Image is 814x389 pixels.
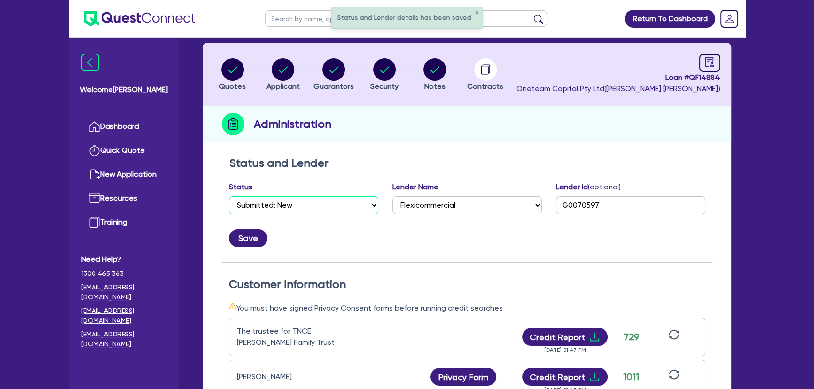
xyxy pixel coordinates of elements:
img: training [89,217,100,228]
span: Loan # QF14884 [517,72,720,83]
button: Quotes [219,58,246,93]
img: quick-quote [89,145,100,156]
span: audit [704,57,715,67]
img: icon-menu-close [81,54,99,71]
h2: Status and Lender [229,156,705,170]
a: Training [81,210,166,234]
a: Quick Quote [81,139,166,163]
a: Return To Dashboard [625,10,715,28]
button: sync [666,369,682,385]
button: Security [370,58,399,93]
a: audit [699,54,720,72]
span: Need Help? [81,254,166,265]
button: Notes [423,58,446,93]
a: New Application [81,163,166,187]
button: Applicant [266,58,300,93]
button: Credit Reportdownload [522,368,608,386]
button: sync [666,329,682,345]
a: Dashboard [81,115,166,139]
div: You must have signed Privacy Consent forms before running credit searches [229,302,705,314]
div: [PERSON_NAME] [237,371,354,382]
a: Resources [81,187,166,210]
span: Contracts [467,82,503,91]
div: The trustee for TNCE [PERSON_NAME] Family Trust [237,326,354,348]
img: quest-connect-logo-blue [84,11,195,26]
button: Privacy Form [430,368,496,386]
span: sync [669,329,679,340]
img: step-icon [222,113,244,135]
input: Search by name, application ID or mobile number... [265,10,547,27]
div: Status and Lender details has been saved [332,7,483,28]
button: Guarantors [313,58,354,93]
h2: Administration [254,116,331,132]
span: Security [370,82,399,91]
span: Welcome [PERSON_NAME] [80,84,168,95]
span: download [589,371,600,382]
span: Notes [424,82,446,91]
img: new-application [89,169,100,180]
label: Lender Name [392,181,438,193]
h2: Customer Information [229,278,705,291]
label: Status [229,181,252,193]
span: Applicant [266,82,300,91]
span: Guarantors [313,82,354,91]
span: Quotes [219,82,246,91]
button: Contracts [467,58,504,93]
span: 1300 465 363 [81,269,166,279]
a: Dropdown toggle [717,7,742,31]
a: [EMAIL_ADDRESS][DOMAIN_NAME] [81,282,166,302]
div: 1011 [619,370,643,384]
div: 729 [619,330,643,344]
label: Lender Id [556,181,621,193]
button: Save [229,229,267,247]
span: warning [229,302,236,310]
img: resources [89,193,100,204]
button: Credit Reportdownload [522,328,608,346]
span: (optional) [588,182,621,191]
span: sync [669,369,679,380]
span: Oneteam Capital Pty Ltd ( [PERSON_NAME] [PERSON_NAME] ) [517,84,720,93]
button: ✕ [475,11,479,16]
a: [EMAIL_ADDRESS][DOMAIN_NAME] [81,306,166,326]
span: download [589,331,600,342]
a: [EMAIL_ADDRESS][DOMAIN_NAME] [81,329,166,349]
